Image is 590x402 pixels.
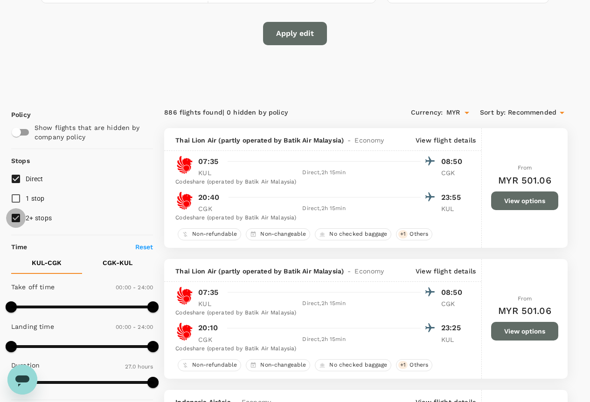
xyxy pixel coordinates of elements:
[198,156,218,167] p: 07:35
[441,287,465,298] p: 08:50
[227,168,421,177] div: Direct , 2h 15min
[198,287,218,298] p: 07:35
[11,242,28,252] p: Time
[498,173,551,188] h6: MYR 501.06
[441,299,465,308] p: CGK
[198,299,222,308] p: KUL
[188,361,241,369] span: Non-refundable
[416,136,476,145] p: View flight details
[227,299,421,308] div: Direct , 2h 15min
[175,344,465,354] div: Codeshare (operated by Batik Air Malaysia)
[227,204,421,213] div: Direct , 2h 15min
[460,106,473,119] button: Open
[398,361,408,369] span: + 1
[175,213,465,223] div: Codeshare (operated by Batik Air Malaysia)
[188,230,241,238] span: Non-refundable
[491,322,558,341] button: View options
[164,108,366,118] div: 886 flights found | 0 hidden by policy
[326,361,391,369] span: No checked baggage
[315,359,391,371] div: No checked baggage
[227,335,421,344] div: Direct , 2h 15min
[480,108,506,118] span: Sort by :
[441,322,465,334] p: 23:25
[198,168,222,177] p: KUL
[7,365,37,395] iframe: Button to launch messaging window
[198,204,222,213] p: CGK
[246,359,310,371] div: Non-changeable
[198,192,219,203] p: 20:40
[175,136,344,145] span: Thai Lion Air (partly operated by Batik Air Malaysia)
[11,282,55,292] p: Take off time
[354,266,384,276] span: Economy
[518,164,532,171] span: From
[406,361,432,369] span: Others
[11,157,30,164] strong: Stops
[175,266,344,276] span: Thai Lion Air (partly operated by Batik Air Malaysia)
[35,123,147,142] p: Show flights that are hidden by company policy
[26,214,52,222] span: 2+ stops
[198,322,218,334] p: 20:10
[411,108,443,118] span: Currency :
[178,359,241,371] div: Non-refundable
[416,266,476,276] p: View flight details
[441,168,465,177] p: CGK
[263,22,327,45] button: Apply edit
[125,363,153,370] span: 27.0 hours
[175,177,465,187] div: Codeshare (operated by Batik Air Malaysia)
[491,191,558,210] button: View options
[315,228,391,240] div: No checked baggage
[257,361,310,369] span: Non-changeable
[396,228,432,240] div: +1Others
[257,230,310,238] span: Non-changeable
[175,191,194,210] img: SL
[246,228,310,240] div: Non-changeable
[11,110,20,119] p: Policy
[103,258,132,267] p: CGK - KUL
[518,295,532,302] span: From
[135,242,153,252] p: Reset
[26,195,45,202] span: 1 stop
[441,204,465,213] p: KUL
[175,308,465,318] div: Codeshare (operated by Batik Air Malaysia)
[116,284,153,291] span: 00:00 - 24:00
[396,359,432,371] div: +1Others
[406,230,432,238] span: Others
[441,335,465,344] p: KUL
[11,322,54,331] p: Landing time
[175,286,194,305] img: SL
[354,136,384,145] span: Economy
[344,266,354,276] span: -
[175,322,194,341] img: SL
[344,136,354,145] span: -
[326,230,391,238] span: No checked baggage
[11,361,40,370] p: Duration
[198,335,222,344] p: CGK
[26,175,43,183] span: Direct
[398,230,408,238] span: + 1
[441,156,465,167] p: 08:50
[32,258,62,267] p: KUL - CGK
[178,228,241,240] div: Non-refundable
[175,156,194,174] img: SL
[508,108,556,118] span: Recommended
[441,192,465,203] p: 23:55
[498,303,551,318] h6: MYR 501.06
[116,324,153,330] span: 00:00 - 24:00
